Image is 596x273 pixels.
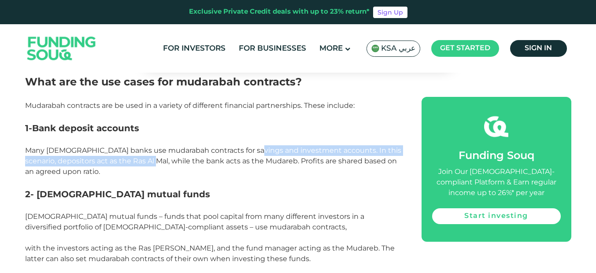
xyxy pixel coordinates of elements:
[440,45,490,52] span: Get started
[373,7,407,18] a: Sign Up
[381,44,415,54] span: KSA عربي
[432,208,561,224] a: Start investing
[525,45,552,52] span: Sign in
[237,41,308,56] a: For Businesses
[25,101,355,110] span: Mudarabah contracts are be used in a variety of different financial partnerships. These include:
[319,45,343,52] span: More
[189,7,370,17] div: Exclusive Private Credit deals with up to 23% return*
[371,44,379,52] img: SA Flag
[25,146,401,176] span: Many [DEMOGRAPHIC_DATA] banks use mudarabah contracts for savings and investment accounts. In thi...
[432,167,561,199] div: Join Our [DEMOGRAPHIC_DATA]-compliant Platform & Earn regular income up to 26%* per year
[484,114,508,139] img: fsicon
[25,212,364,231] span: [DEMOGRAPHIC_DATA] mutual funds – funds that pool capital from many different investors in a dive...
[161,41,228,56] a: For Investors
[510,40,567,57] a: Sign in
[25,123,139,133] span: 1-Bank deposit accounts
[19,26,105,71] img: Logo
[459,151,534,161] span: Funding Souq
[25,244,395,263] span: with the investors acting as the Ras [PERSON_NAME], and the fund manager acting as the Mudareb. T...
[25,189,210,199] span: 2- [DEMOGRAPHIC_DATA] mutual funds
[25,75,302,88] span: What are the use cases for mudarabah contracts?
